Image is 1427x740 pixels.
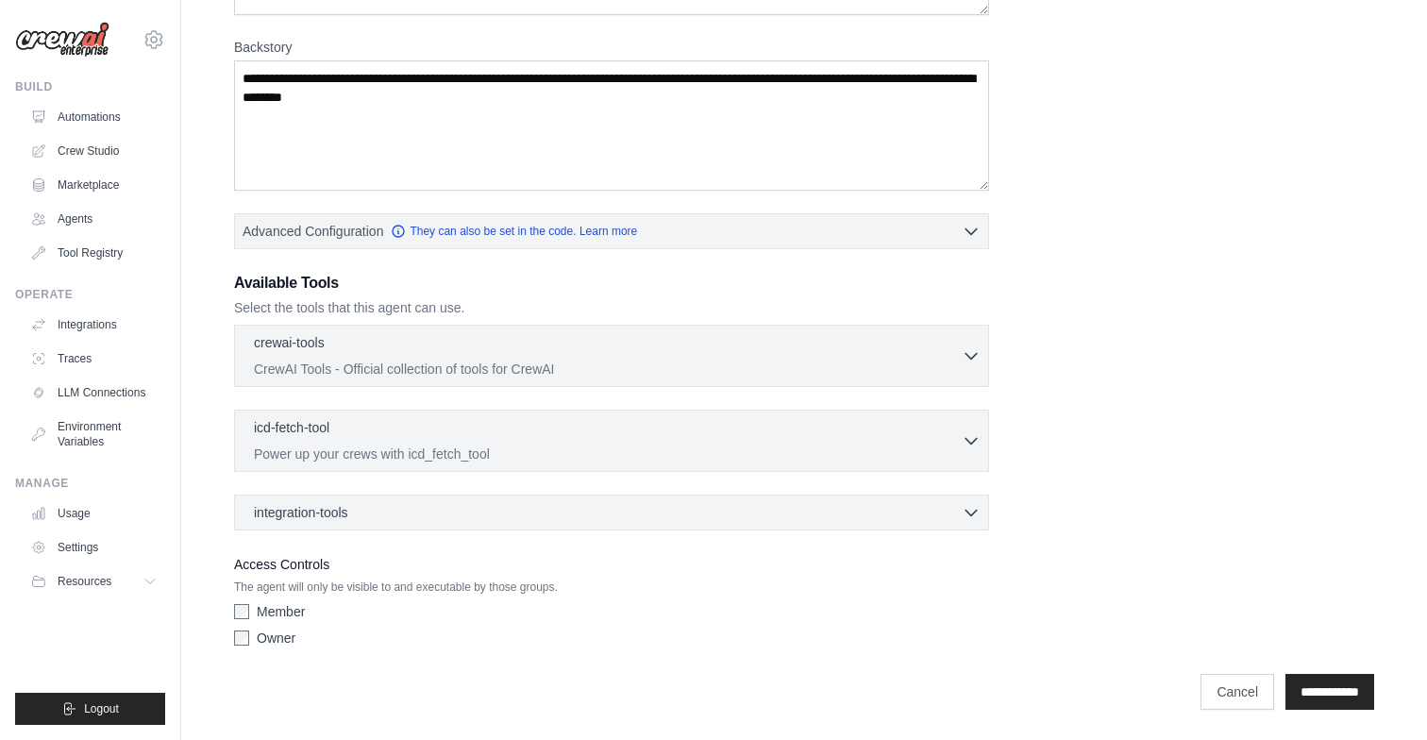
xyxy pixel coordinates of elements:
label: Access Controls [234,553,989,576]
button: Resources [23,566,165,597]
a: Tool Registry [23,238,165,268]
label: Owner [257,629,295,647]
a: Usage [23,498,165,529]
a: LLM Connections [23,378,165,408]
div: Build [15,79,165,94]
span: Advanced Configuration [243,222,383,241]
a: Automations [23,102,165,132]
button: Advanced Configuration They can also be set in the code. Learn more [235,214,988,248]
a: Marketplace [23,170,165,200]
a: Traces [23,344,165,374]
p: crewai-tools [254,333,325,352]
p: icd-fetch-tool [254,418,329,437]
p: The agent will only be visible to and executable by those groups. [234,580,989,595]
a: Integrations [23,310,165,340]
a: Agents [23,204,165,234]
a: Cancel [1200,674,1274,710]
h3: Available Tools [234,272,989,294]
button: integration-tools [243,503,981,522]
a: They can also be set in the code. Learn more [391,224,637,239]
span: integration-tools [254,503,348,522]
p: Power up your crews with icd_fetch_tool [254,445,962,463]
div: Manage [15,476,165,491]
button: crewai-tools CrewAI Tools - Official collection of tools for CrewAI [243,333,981,378]
p: Select the tools that this agent can use. [234,298,989,317]
label: Backstory [234,38,989,57]
a: Environment Variables [23,412,165,457]
img: Logo [15,22,109,58]
label: Member [257,602,305,621]
a: Crew Studio [23,136,165,166]
span: Resources [58,574,111,589]
button: Logout [15,693,165,725]
button: icd-fetch-tool Power up your crews with icd_fetch_tool [243,418,981,463]
a: Settings [23,532,165,563]
span: Logout [84,701,119,716]
div: Operate [15,287,165,302]
p: CrewAI Tools - Official collection of tools for CrewAI [254,360,962,378]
